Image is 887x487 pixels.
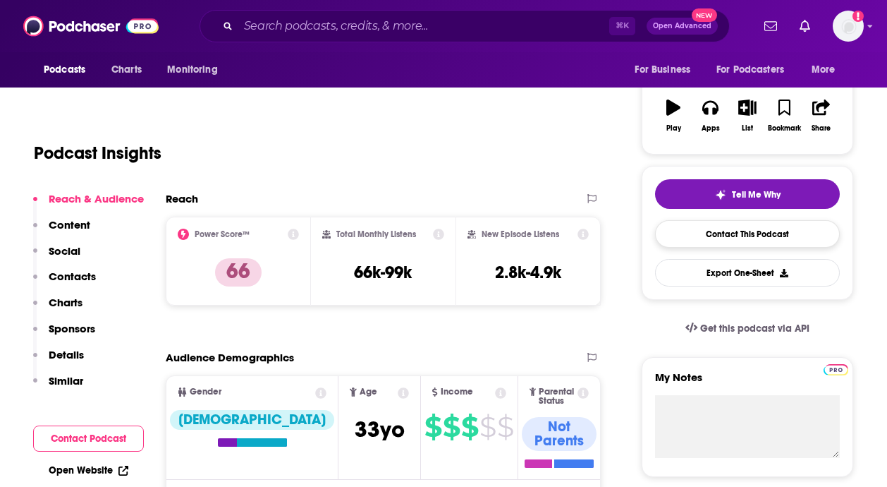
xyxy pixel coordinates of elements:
a: Show notifications dropdown [794,14,816,38]
button: open menu [707,56,805,83]
button: Open AdvancedNew [647,18,718,35]
button: List [729,90,766,141]
button: tell me why sparkleTell Me Why [655,179,840,209]
p: Reach & Audience [49,192,144,205]
span: 33 yo [355,416,405,443]
button: Content [33,218,90,244]
div: Apps [702,124,720,133]
button: Social [33,244,80,270]
h2: Total Monthly Listens [336,229,416,239]
a: Show notifications dropdown [759,14,783,38]
span: Get this podcast via API [700,323,809,335]
button: open menu [157,56,235,83]
button: Export One-Sheet [655,259,840,287]
p: Details [49,348,84,361]
h2: Reach [166,192,198,205]
span: For Podcasters [716,60,784,80]
a: Contact This Podcast [655,220,840,248]
img: Podchaser Pro [824,364,848,375]
button: Play [655,90,692,141]
div: Share [812,124,831,133]
div: Search podcasts, credits, & more... [200,10,730,42]
h3: 66k-99k [354,262,412,283]
span: $ [424,416,441,438]
a: Get this podcast via API [674,311,821,346]
span: Gender [190,387,221,397]
button: open menu [802,56,853,83]
button: Reach & Audience [33,192,144,218]
img: tell me why sparkle [715,189,726,200]
button: Share [803,90,840,141]
svg: Add a profile image [852,11,864,22]
h3: 2.8k-4.9k [495,262,561,283]
span: Tell Me Why [732,189,781,200]
button: Show profile menu [833,11,864,42]
span: ⌘ K [609,17,635,35]
h2: Audience Demographics [166,351,294,364]
button: Similar [33,374,83,400]
span: More [812,60,836,80]
button: open menu [625,56,708,83]
div: List [742,124,753,133]
span: $ [479,416,496,438]
span: Logged in as EvolveMKD [833,11,864,42]
button: open menu [34,56,104,83]
div: Play [666,124,681,133]
a: Open Website [49,464,128,476]
span: $ [497,416,513,438]
a: Charts [102,56,150,83]
label: My Notes [655,371,840,395]
button: Bookmark [766,90,802,141]
input: Search podcasts, credits, & more... [238,15,609,37]
p: Similar [49,374,83,387]
p: Contacts [49,270,96,283]
h2: Power Score™ [195,229,250,239]
h2: New Episode Listens [482,229,559,239]
button: Charts [33,296,82,322]
span: New [692,8,717,22]
img: Podchaser - Follow, Share and Rate Podcasts [23,13,159,40]
p: Sponsors [49,322,95,335]
p: Social [49,244,80,258]
p: Charts [49,296,82,309]
p: 66 [215,258,262,287]
button: Contact Podcast [33,426,144,452]
div: Bookmark [768,124,801,133]
h1: Podcast Insights [34,143,161,164]
span: Open Advanced [653,23,711,30]
div: [DEMOGRAPHIC_DATA] [170,410,334,430]
button: Contacts [33,270,96,296]
span: Parental Status [539,387,575,406]
span: Age [360,387,377,397]
span: Monitoring [167,60,217,80]
button: Sponsors [33,322,95,348]
p: Content [49,218,90,232]
img: User Profile [833,11,864,42]
span: Income [441,387,473,397]
span: $ [443,416,460,438]
span: For Business [635,60,690,80]
span: $ [461,416,478,438]
a: Pro website [824,362,848,375]
span: Podcasts [44,60,85,80]
button: Apps [692,90,728,141]
button: Details [33,348,84,374]
div: Not Parents [522,417,597,451]
span: Charts [111,60,142,80]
